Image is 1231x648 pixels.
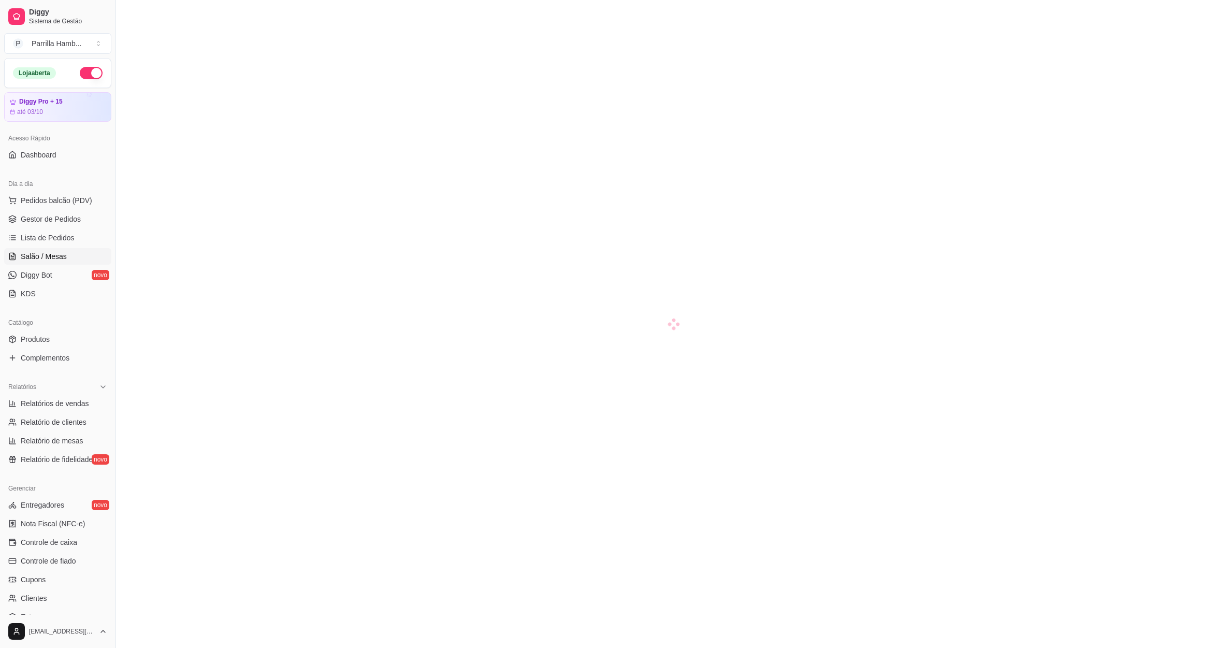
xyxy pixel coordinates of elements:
div: Acesso Rápido [4,130,111,147]
a: Nota Fiscal (NFC-e) [4,515,111,532]
a: Relatório de fidelidadenovo [4,451,111,468]
span: Relatórios [8,383,36,391]
span: Relatório de fidelidade [21,454,93,465]
span: Lista de Pedidos [21,233,75,243]
span: KDS [21,289,36,299]
span: Gestor de Pedidos [21,214,81,224]
a: Cupons [4,571,111,588]
article: Diggy Pro + 15 [19,98,63,106]
a: Salão / Mesas [4,248,111,265]
a: Controle de caixa [4,534,111,551]
div: Parrilla Hamb ... [32,38,81,49]
a: Relatório de clientes [4,414,111,430]
div: Dia a dia [4,176,111,192]
div: Gerenciar [4,480,111,497]
span: Relatórios de vendas [21,398,89,409]
span: Diggy Bot [21,270,52,280]
button: [EMAIL_ADDRESS][DOMAIN_NAME] [4,619,111,644]
span: Controle de fiado [21,556,76,566]
a: KDS [4,285,111,302]
a: DiggySistema de Gestão [4,4,111,29]
span: Produtos [21,334,50,344]
button: Select a team [4,33,111,54]
button: Alterar Status [80,67,103,79]
span: Complementos [21,353,69,363]
span: Nota Fiscal (NFC-e) [21,519,85,529]
a: Complementos [4,350,111,366]
a: Dashboard [4,147,111,163]
a: Relatórios de vendas [4,395,111,412]
span: Relatório de mesas [21,436,83,446]
a: Diggy Pro + 15até 03/10 [4,92,111,122]
div: Catálogo [4,314,111,331]
span: Controle de caixa [21,537,77,548]
span: Clientes [21,593,47,603]
span: Diggy [29,8,107,17]
a: Clientes [4,590,111,607]
span: P [13,38,23,49]
span: Dashboard [21,150,56,160]
span: Cupons [21,574,46,585]
span: Salão / Mesas [21,251,67,262]
a: Gestor de Pedidos [4,211,111,227]
span: Relatório de clientes [21,417,86,427]
div: Loja aberta [13,67,56,79]
a: Relatório de mesas [4,433,111,449]
a: Controle de fiado [4,553,111,569]
span: [EMAIL_ADDRESS][DOMAIN_NAME] [29,627,95,636]
a: Diggy Botnovo [4,267,111,283]
span: Estoque [21,612,47,622]
span: Sistema de Gestão [29,17,107,25]
button: Pedidos balcão (PDV) [4,192,111,209]
span: Pedidos balcão (PDV) [21,195,92,206]
article: até 03/10 [17,108,43,116]
a: Estoque [4,609,111,625]
a: Entregadoresnovo [4,497,111,513]
a: Lista de Pedidos [4,229,111,246]
span: Entregadores [21,500,64,510]
a: Produtos [4,331,111,348]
